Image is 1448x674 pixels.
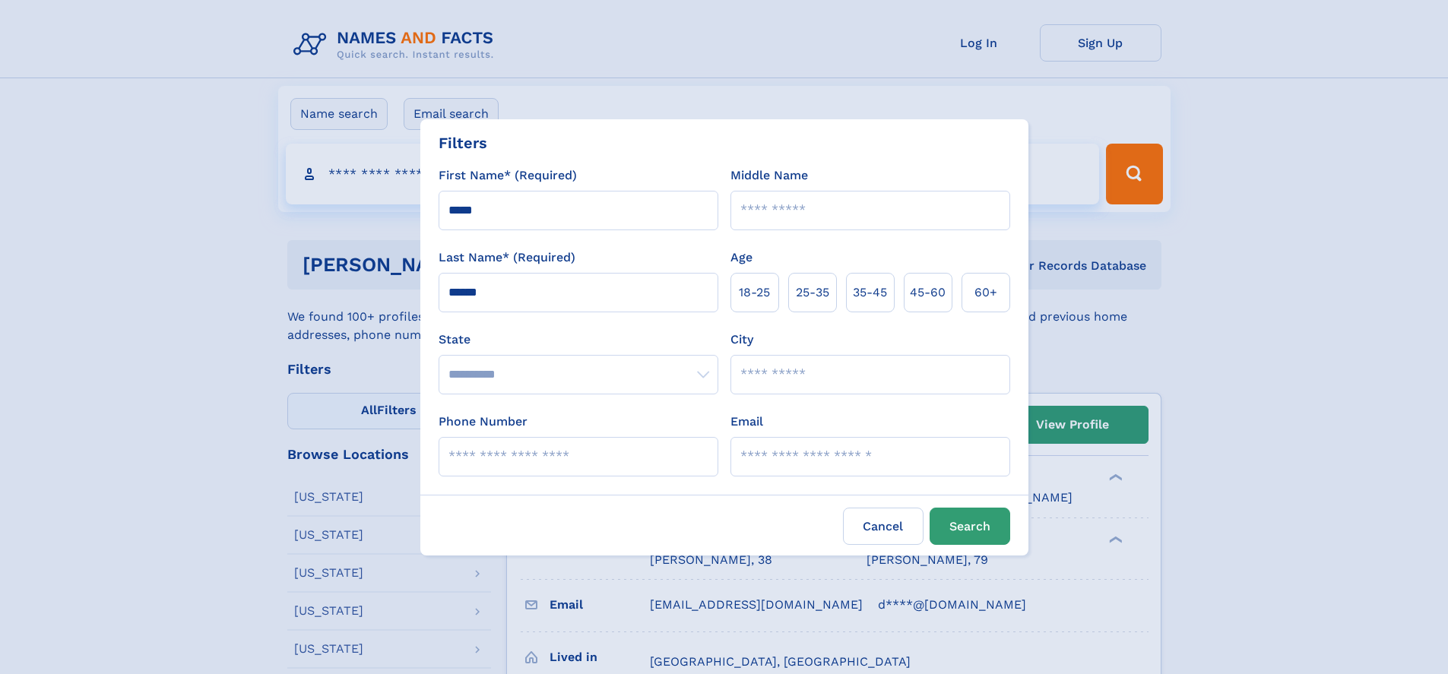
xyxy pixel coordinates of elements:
[730,413,763,431] label: Email
[730,331,753,349] label: City
[439,331,718,349] label: State
[796,283,829,302] span: 25‑35
[730,166,808,185] label: Middle Name
[853,283,887,302] span: 35‑45
[439,166,577,185] label: First Name* (Required)
[730,248,753,267] label: Age
[974,283,997,302] span: 60+
[739,283,770,302] span: 18‑25
[439,131,487,154] div: Filters
[843,508,924,545] label: Cancel
[439,248,575,267] label: Last Name* (Required)
[439,413,528,431] label: Phone Number
[910,283,946,302] span: 45‑60
[930,508,1010,545] button: Search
